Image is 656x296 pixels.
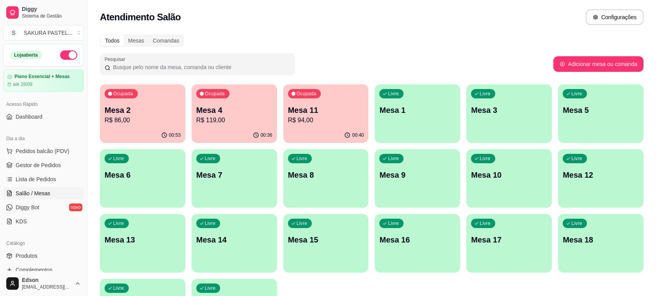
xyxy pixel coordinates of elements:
[388,155,399,162] p: Livre
[586,9,644,25] button: Configurações
[558,84,644,143] button: LivreMesa 5
[196,105,272,116] p: Mesa 4
[379,234,455,245] p: Mesa 16
[205,91,225,97] p: Ocupada
[100,84,185,143] button: OcupadaMesa 2R$ 86,0000:53
[14,74,70,80] article: Plano Essencial + Mesas
[563,169,639,180] p: Mesa 12
[471,105,547,116] p: Mesa 3
[3,187,84,200] a: Salão / Mesas
[205,285,216,291] p: Livre
[3,132,84,145] div: Dia a dia
[480,91,491,97] p: Livre
[22,277,71,284] span: Edson
[379,105,455,116] p: Mesa 1
[16,266,52,274] span: Complementos
[100,149,185,208] button: LivreMesa 6
[3,201,84,214] a: Diggy Botnovo
[297,220,308,226] p: Livre
[101,35,124,46] div: Todos
[192,149,277,208] button: LivreMesa 7
[558,149,644,208] button: LivreMesa 12
[3,98,84,111] div: Acesso Rápido
[379,169,455,180] p: Mesa 9
[16,189,50,197] span: Salão / Mesas
[205,220,216,226] p: Livre
[466,214,552,273] button: LivreMesa 17
[288,105,364,116] p: Mesa 11
[375,149,460,208] button: LivreMesa 9
[3,111,84,123] a: Dashboard
[22,13,81,19] span: Sistema de Gestão
[471,234,547,245] p: Mesa 17
[288,116,364,125] p: R$ 94,00
[16,252,37,260] span: Produtos
[288,169,364,180] p: Mesa 8
[571,220,582,226] p: Livre
[3,274,84,293] button: Edson[EMAIL_ADDRESS][DOMAIN_NAME]
[3,159,84,171] a: Gestor de Pedidos
[288,234,364,245] p: Mesa 15
[3,145,84,157] button: Pedidos balcão (PDV)
[3,3,84,22] a: DiggySistema de Gestão
[3,173,84,185] a: Lista de Pedidos
[3,25,84,41] button: Select a team
[261,132,272,138] p: 00:36
[466,149,552,208] button: LivreMesa 10
[466,84,552,143] button: LivreMesa 3
[113,91,133,97] p: Ocupada
[563,234,639,245] p: Mesa 18
[196,116,272,125] p: R$ 119,00
[113,220,124,226] p: Livre
[196,169,272,180] p: Mesa 7
[22,6,81,13] span: Diggy
[352,132,364,138] p: 00:40
[563,105,639,116] p: Mesa 5
[297,155,308,162] p: Livre
[3,264,84,276] a: Complementos
[297,91,316,97] p: Ocupada
[13,81,32,87] article: até 26/09
[192,84,277,143] button: OcupadaMesa 4R$ 119,0000:36
[105,169,181,180] p: Mesa 6
[169,132,181,138] p: 00:53
[192,214,277,273] button: LivreMesa 14
[124,35,148,46] div: Mesas
[283,84,369,143] button: OcupadaMesa 11R$ 94,0000:40
[105,105,181,116] p: Mesa 2
[113,285,124,291] p: Livre
[205,155,216,162] p: Livre
[388,220,399,226] p: Livre
[16,161,61,169] span: Gestor de Pedidos
[60,50,77,60] button: Alterar Status
[571,91,582,97] p: Livre
[16,147,69,155] span: Pedidos balcão (PDV)
[283,149,369,208] button: LivreMesa 8
[100,214,185,273] button: LivreMesa 13
[149,35,184,46] div: Comandas
[558,214,644,273] button: LivreMesa 18
[480,155,491,162] p: Livre
[480,220,491,226] p: Livre
[471,169,547,180] p: Mesa 10
[10,51,42,59] div: Loja aberta
[16,175,56,183] span: Lista de Pedidos
[113,155,124,162] p: Livre
[110,63,290,71] input: Pesquisar
[16,113,43,121] span: Dashboard
[100,11,181,23] h2: Atendimento Salão
[3,250,84,262] a: Produtos
[571,155,582,162] p: Livre
[3,237,84,250] div: Catálogo
[16,218,27,225] span: KDS
[24,29,73,37] div: SAKURA PASTEL ...
[196,234,272,245] p: Mesa 14
[388,91,399,97] p: Livre
[105,116,181,125] p: R$ 86,00
[105,56,128,62] label: Pesquisar
[375,214,460,273] button: LivreMesa 16
[3,70,84,92] a: Plano Essencial + Mesasaté 26/09
[553,56,644,72] button: Adicionar mesa ou comanda
[3,215,84,228] a: KDS
[22,284,71,290] span: [EMAIL_ADDRESS][DOMAIN_NAME]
